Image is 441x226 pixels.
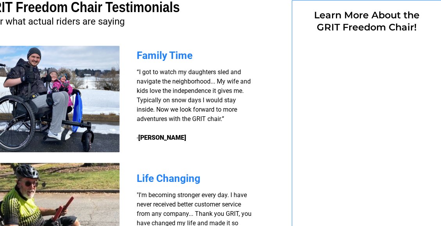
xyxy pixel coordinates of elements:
[137,50,193,61] span: Family Time
[137,68,251,141] span: “I got to watch my daughters sled and navigate the neighborhood... My wife and kids love the inde...
[138,134,186,141] strong: [PERSON_NAME]
[137,173,200,184] span: Life Changing
[314,9,420,33] span: Learn More About the GRIT Freedom Chair!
